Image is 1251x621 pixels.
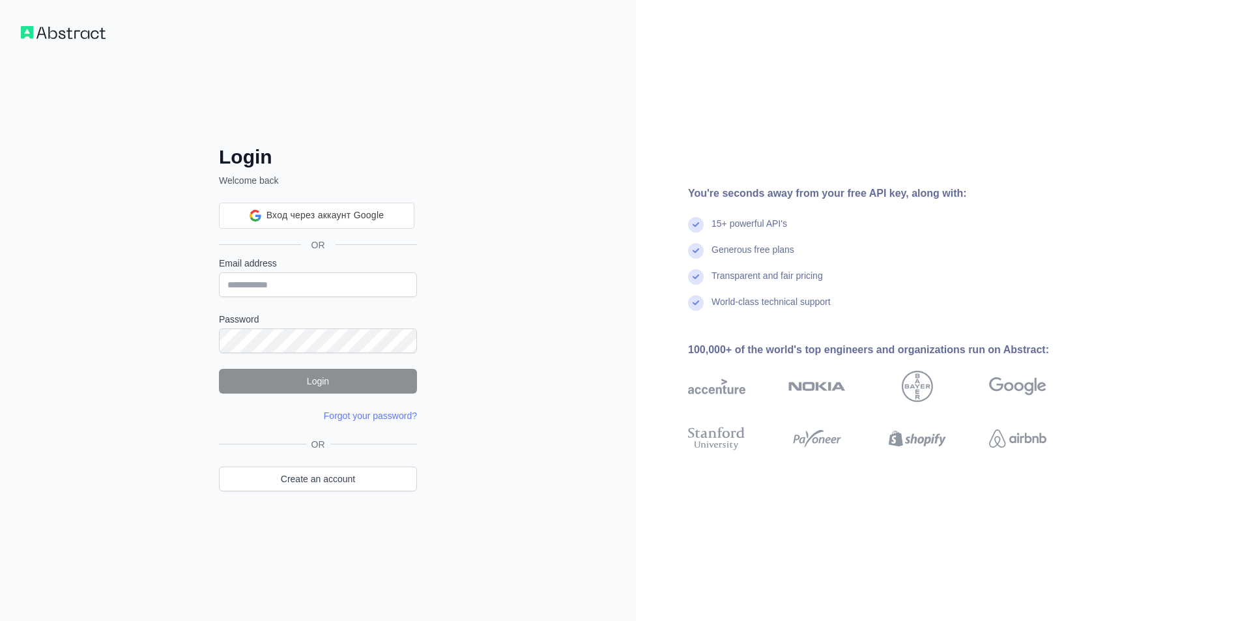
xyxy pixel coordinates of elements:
img: payoneer [788,424,846,453]
h2: Login [219,145,417,169]
div: Generous free plans [712,243,794,269]
label: Password [219,313,417,326]
img: accenture [688,371,745,402]
div: 15+ powerful API's [712,217,787,243]
img: nokia [788,371,846,402]
img: airbnb [989,424,1046,453]
span: OR [306,438,330,451]
a: Create an account [219,467,417,491]
img: check mark [688,269,704,285]
img: stanford university [688,424,745,453]
p: Welcome back [219,174,417,187]
label: Email address [219,257,417,270]
span: OR [301,238,336,252]
img: Workflow [21,26,106,39]
img: check mark [688,295,704,311]
div: You're seconds away from your free API key, along with: [688,186,1088,201]
img: check mark [688,217,704,233]
img: shopify [889,424,946,453]
span: Вход через аккаунт Google [266,209,384,222]
div: World-class technical support [712,295,831,321]
img: google [989,371,1046,402]
img: check mark [688,243,704,259]
div: Transparent and fair pricing [712,269,823,295]
a: Forgot your password? [324,411,417,421]
img: bayer [902,371,933,402]
div: 100,000+ of the world's top engineers and organizations run on Abstract: [688,342,1088,358]
button: Login [219,369,417,394]
div: Вход через аккаунт Google [219,203,414,229]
